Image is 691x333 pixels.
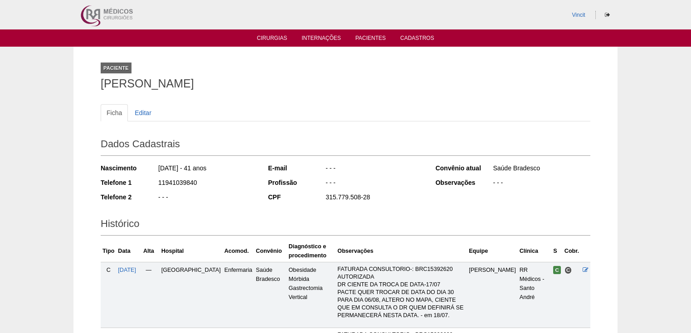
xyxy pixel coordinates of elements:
[268,164,325,173] div: E-mail
[223,262,254,328] td: Enfermaria
[563,240,581,262] th: Cobr.
[101,135,590,156] h2: Dados Cadastrais
[160,262,223,328] td: [GEOGRAPHIC_DATA]
[257,35,287,44] a: Cirurgias
[572,12,585,18] a: Vincit
[325,164,423,175] div: - - -
[101,178,157,187] div: Telefone 1
[157,193,256,204] div: - - -
[101,63,131,73] div: Paciente
[101,78,590,89] h1: [PERSON_NAME]
[101,240,116,262] th: Tipo
[118,267,136,273] a: [DATE]
[138,262,160,328] td: —
[138,240,160,262] th: Alta
[101,215,590,236] h2: Histórico
[254,262,287,328] td: Saúde Bradesco
[467,240,518,262] th: Equipe
[435,178,492,187] div: Observações
[101,193,157,202] div: Telefone 2
[336,240,467,262] th: Observações
[268,193,325,202] div: CPF
[467,262,518,328] td: [PERSON_NAME]
[268,178,325,187] div: Profissão
[101,164,157,173] div: Nascimento
[116,240,138,262] th: Data
[157,178,256,189] div: 11941039840
[492,178,590,189] div: - - -
[160,240,223,262] th: Hospital
[551,240,563,262] th: S
[129,104,157,121] a: Editar
[518,262,551,328] td: RR Médicos - Santo André
[287,240,336,262] th: Diagnóstico e procedimento
[302,35,341,44] a: Internações
[400,35,434,44] a: Cadastros
[157,164,256,175] div: [DATE] - 41 anos
[337,265,465,319] p: FATURADA CONSULTORIO-: BRC15392620 AUTORIZADA DR CIENTE DA TROCA DE DATA-17/07 PACTE QUER TROCAR ...
[355,35,386,44] a: Pacientes
[605,12,610,18] i: Sair
[102,265,114,275] div: C
[325,193,423,204] div: 315.779.508-28
[435,164,492,173] div: Convênio atual
[518,240,551,262] th: Clínica
[223,240,254,262] th: Acomod.
[492,164,590,175] div: Saúde Bradesco
[101,104,128,121] a: Ficha
[553,266,561,274] span: Confirmada
[254,240,287,262] th: Convênio
[325,178,423,189] div: - - -
[564,266,572,274] span: Consultório
[287,262,336,328] td: Obesidade Mórbida Gastrectomia Vertical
